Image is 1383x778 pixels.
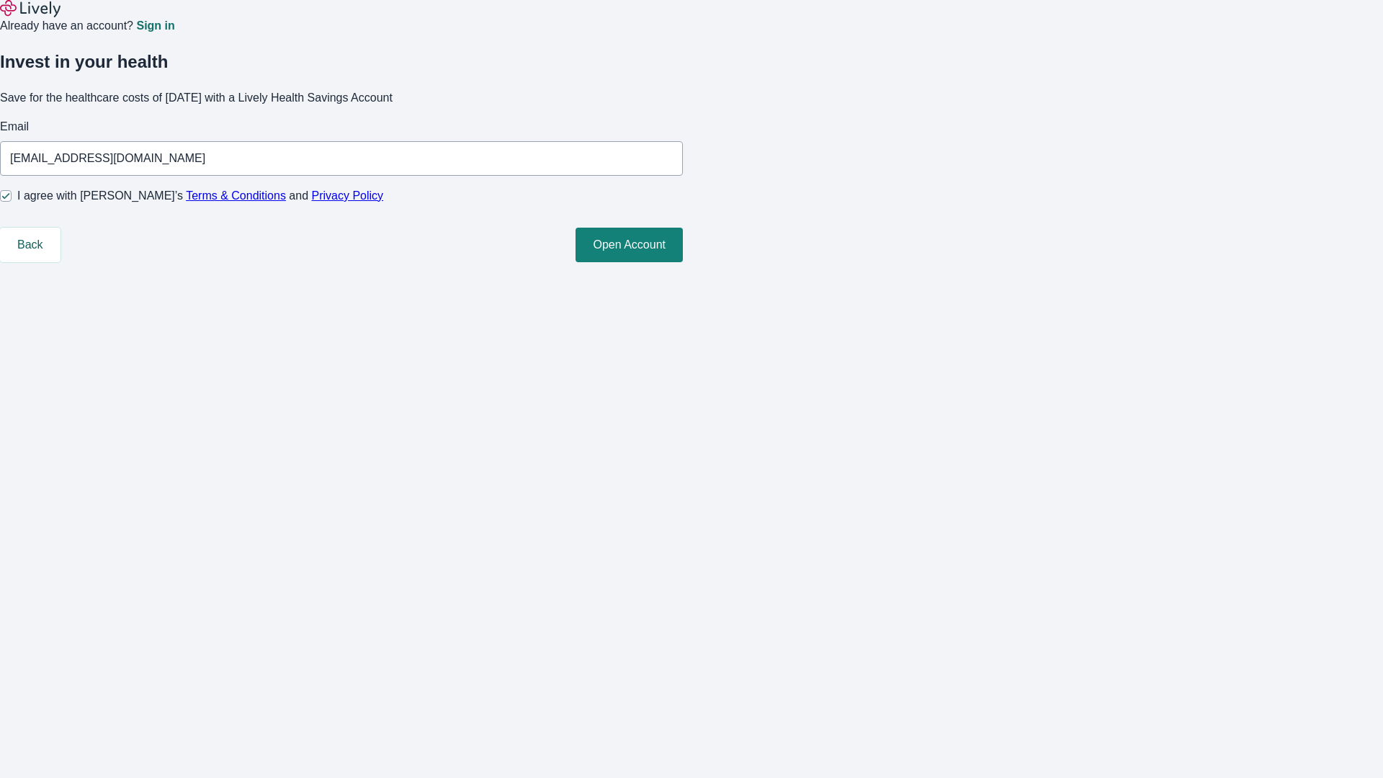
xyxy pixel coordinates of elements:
a: Sign in [136,20,174,32]
span: I agree with [PERSON_NAME]’s and [17,187,383,205]
button: Open Account [576,228,683,262]
a: Privacy Policy [312,189,384,202]
a: Terms & Conditions [186,189,286,202]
